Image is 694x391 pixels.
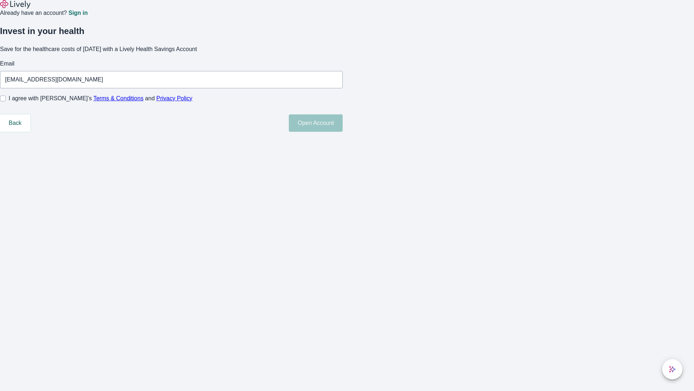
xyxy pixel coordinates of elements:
span: I agree with [PERSON_NAME]’s and [9,94,192,103]
button: chat [662,359,682,379]
a: Privacy Policy [157,95,193,101]
svg: Lively AI Assistant [669,366,676,373]
a: Terms & Conditions [93,95,143,101]
a: Sign in [68,10,87,16]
